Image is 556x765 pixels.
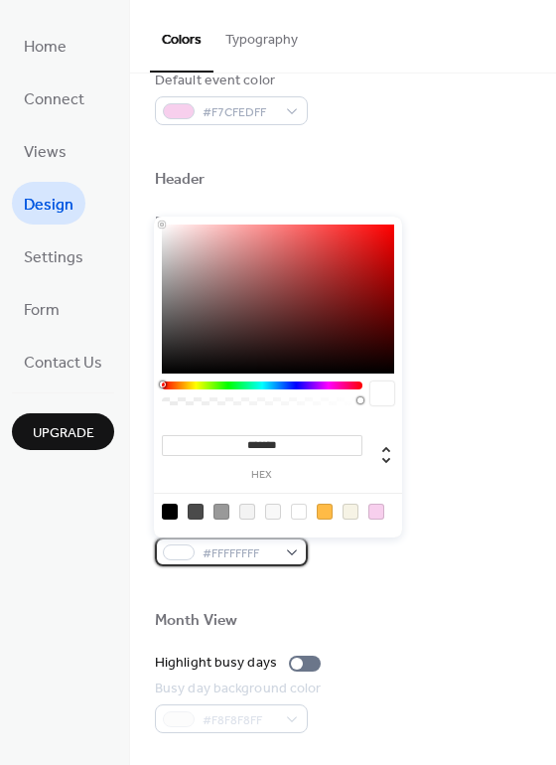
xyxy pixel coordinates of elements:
div: Month View [155,611,237,632]
div: rgb(255, 255, 255) [291,504,307,520]
div: rgb(153, 153, 153) [213,504,229,520]
div: rgb(243, 243, 243) [239,504,255,520]
a: Design [12,182,85,225]
a: Views [12,129,78,172]
div: Background color [155,212,304,232]
a: Settings [12,234,95,277]
span: #FFFFFFFF [203,543,276,564]
div: Header [155,170,206,191]
div: rgb(255, 187, 70) [317,504,333,520]
span: Form [24,295,60,326]
a: Home [12,24,78,67]
a: Contact Us [12,340,114,382]
div: rgb(246, 243, 229) [343,504,358,520]
span: Views [24,137,67,168]
span: Upgrade [33,423,94,444]
div: rgb(0, 0, 0) [162,504,178,520]
label: hex [162,470,362,481]
span: Connect [24,84,84,115]
span: Contact Us [24,348,102,379]
div: Highlight busy days [155,653,277,674]
div: Default event color [155,71,304,91]
div: rgb(248, 248, 248) [265,504,281,520]
span: Settings [24,242,83,273]
div: Busy day background color [155,679,322,699]
a: Connect [12,76,96,119]
a: Form [12,287,71,330]
div: rgb(247, 207, 237) [368,504,384,520]
span: #F7CFEDFF [203,102,276,123]
span: Design [24,190,73,221]
span: Home [24,32,67,63]
button: Upgrade [12,413,114,450]
div: rgb(74, 74, 74) [188,504,204,520]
